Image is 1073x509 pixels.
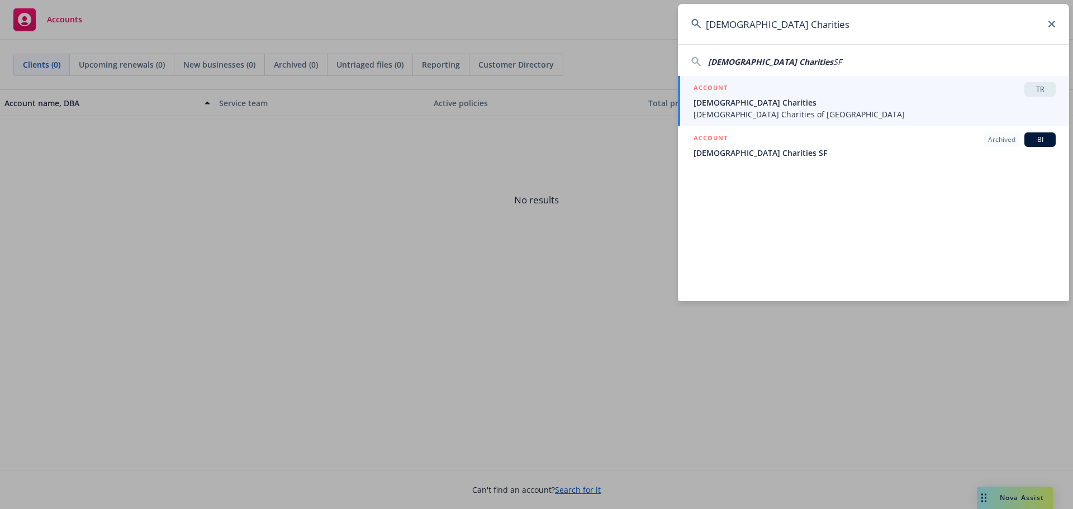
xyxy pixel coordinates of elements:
[678,126,1069,165] a: ACCOUNTArchivedBI[DEMOGRAPHIC_DATA] Charities SF
[833,56,842,67] span: SF
[678,4,1069,44] input: Search...
[678,76,1069,126] a: ACCOUNTTR[DEMOGRAPHIC_DATA] Charities[DEMOGRAPHIC_DATA] Charities of [GEOGRAPHIC_DATA]
[694,108,1056,120] span: [DEMOGRAPHIC_DATA] Charities of [GEOGRAPHIC_DATA]
[988,135,1015,145] span: Archived
[694,97,1056,108] span: [DEMOGRAPHIC_DATA] Charities
[1029,84,1051,94] span: TR
[694,82,728,96] h5: ACCOUNT
[694,147,1056,159] span: [DEMOGRAPHIC_DATA] Charities SF
[708,56,833,67] span: [DEMOGRAPHIC_DATA] Charities
[694,132,728,146] h5: ACCOUNT
[1029,135,1051,145] span: BI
